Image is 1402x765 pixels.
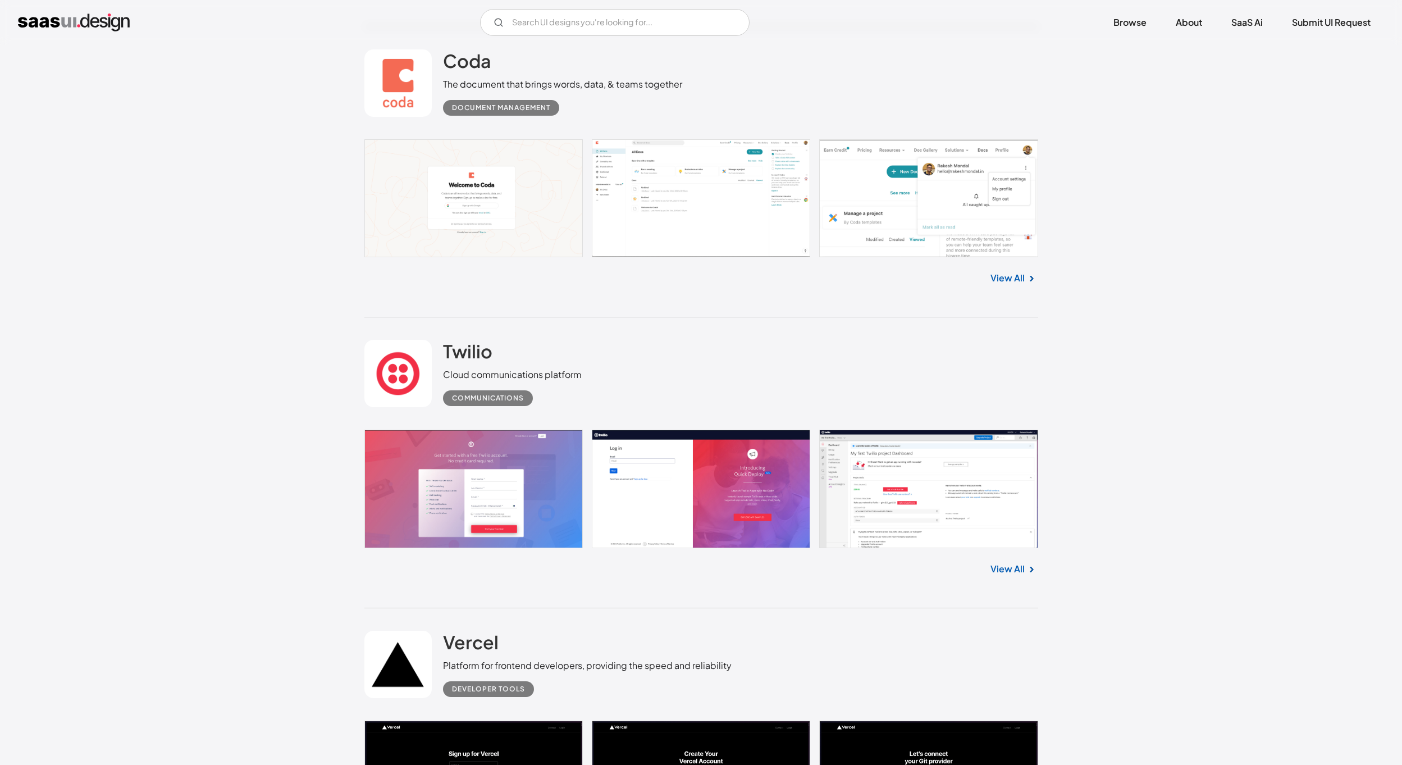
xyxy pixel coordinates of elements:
[443,659,732,672] div: Platform for frontend developers, providing the speed and reliability
[452,391,524,405] div: Communications
[18,13,130,31] a: home
[443,340,492,362] h2: Twilio
[480,9,750,36] input: Search UI designs you're looking for...
[990,562,1025,576] a: View All
[452,682,525,696] div: Developer tools
[443,368,582,381] div: Cloud communications platform
[443,631,499,653] h2: Vercel
[480,9,750,36] form: Email Form
[1100,10,1160,35] a: Browse
[990,271,1025,285] a: View All
[1218,10,1276,35] a: SaaS Ai
[452,101,550,115] div: Document Management
[1278,10,1384,35] a: Submit UI Request
[443,49,491,78] a: Coda
[443,49,491,72] h2: Coda
[443,631,499,659] a: Vercel
[443,78,682,91] div: The document that brings words, data, & teams together
[1162,10,1216,35] a: About
[443,340,492,368] a: Twilio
